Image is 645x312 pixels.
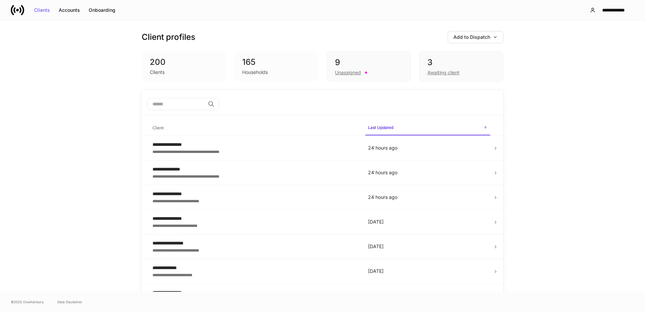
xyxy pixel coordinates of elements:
[335,57,402,68] div: 9
[448,31,503,43] button: Add to Dispatch
[57,299,82,305] a: Data Disclaimer
[242,69,268,76] div: Households
[242,57,310,68] div: 165
[335,69,361,76] div: Unassigned
[34,8,50,12] div: Clients
[59,8,80,12] div: Accounts
[368,169,487,176] p: 24 hours ago
[368,218,487,225] p: [DATE]
[54,5,84,16] button: Accounts
[30,5,54,16] button: Clients
[368,194,487,201] p: 24 hours ago
[368,243,487,250] p: [DATE]
[84,5,120,16] button: Onboarding
[152,125,164,131] h6: Client
[368,124,393,131] h6: Last Updated
[365,121,490,135] span: Last Updated
[453,35,498,40] div: Add to Dispatch
[150,69,165,76] div: Clients
[150,121,360,135] span: Client
[427,69,459,76] div: Awaiting client
[427,57,495,68] div: 3
[142,32,195,43] h3: Client profiles
[368,268,487,275] p: [DATE]
[150,57,218,68] div: 200
[368,145,487,151] p: 24 hours ago
[327,51,411,82] div: 9Unassigned
[89,8,115,12] div: Onboarding
[419,51,503,82] div: 3Awaiting client
[11,299,44,305] span: © 2025 OneAdvisory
